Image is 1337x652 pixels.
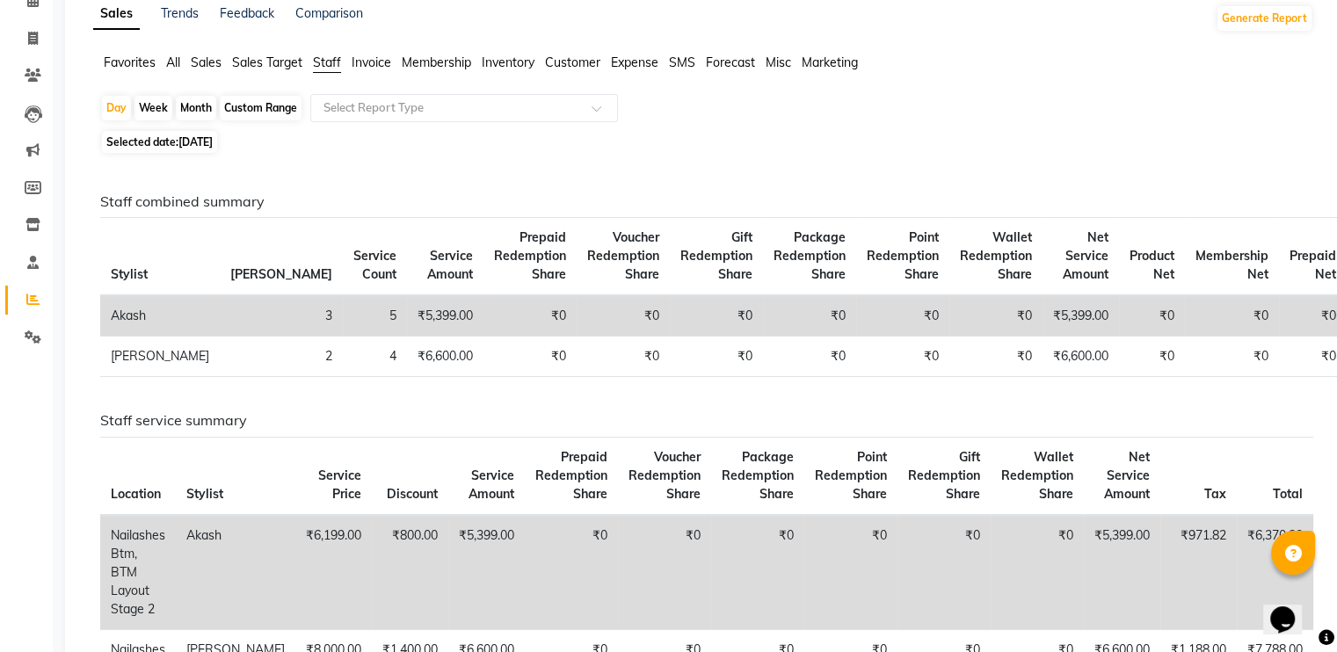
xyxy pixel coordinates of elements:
[1119,337,1185,377] td: ₹0
[1185,337,1279,377] td: ₹0
[815,449,887,502] span: Point Redemption Share
[804,515,897,630] td: ₹0
[629,449,701,502] span: Voucher Redemption Share
[407,295,483,337] td: ₹5,399.00
[1237,515,1313,630] td: ₹6,370.82
[220,337,343,377] td: 2
[407,337,483,377] td: ₹6,600.00
[230,266,332,282] span: [PERSON_NAME]
[100,515,176,630] td: Nailashes Btm, BTM Layout Stage 2
[1160,515,1237,630] td: ₹971.82
[402,54,471,70] span: Membership
[191,54,222,70] span: Sales
[1043,295,1119,337] td: ₹5,399.00
[220,295,343,337] td: 3
[176,96,216,120] div: Month
[802,54,858,70] span: Marketing
[161,5,199,21] a: Trends
[166,54,180,70] span: All
[670,337,763,377] td: ₹0
[856,337,949,377] td: ₹0
[295,515,372,630] td: ₹6,199.00
[618,515,711,630] td: ₹0
[134,96,172,120] div: Week
[100,412,1299,429] h6: Staff service summary
[577,337,670,377] td: ₹0
[908,449,980,502] span: Gift Redemption Share
[102,131,217,153] span: Selected date:
[176,515,295,630] td: Akash
[111,266,148,282] span: Stylist
[991,515,1084,630] td: ₹0
[100,337,220,377] td: [PERSON_NAME]
[1204,486,1226,502] span: Tax
[343,337,407,377] td: 4
[949,337,1043,377] td: ₹0
[711,515,804,630] td: ₹0
[343,295,407,337] td: 5
[1063,229,1108,282] span: Net Service Amount
[1217,6,1312,31] button: Generate Report
[100,295,220,337] td: Akash
[1084,515,1160,630] td: ₹5,399.00
[587,229,659,282] span: Voucher Redemption Share
[1290,248,1336,282] span: Prepaid Net
[545,54,600,70] span: Customer
[1195,248,1268,282] span: Membership Net
[427,248,473,282] span: Service Amount
[960,229,1032,282] span: Wallet Redemption Share
[102,96,131,120] div: Day
[1001,449,1073,502] span: Wallet Redemption Share
[469,467,514,502] span: Service Amount
[295,5,363,21] a: Comparison
[186,486,223,502] span: Stylist
[949,295,1043,337] td: ₹0
[722,449,794,502] span: Package Redemption Share
[766,54,791,70] span: Misc
[1119,295,1185,337] td: ₹0
[1043,337,1119,377] td: ₹6,600.00
[669,54,695,70] span: SMS
[232,54,302,70] span: Sales Target
[352,54,391,70] span: Invoice
[220,96,302,120] div: Custom Range
[774,229,846,282] span: Package Redemption Share
[680,229,752,282] span: Gift Redemption Share
[535,449,607,502] span: Prepaid Redemption Share
[178,135,213,149] span: [DATE]
[318,467,361,502] span: Service Price
[670,295,763,337] td: ₹0
[220,5,274,21] a: Feedback
[372,515,448,630] td: ₹800.00
[867,229,939,282] span: Point Redemption Share
[483,295,577,337] td: ₹0
[611,54,658,70] span: Expense
[313,54,341,70] span: Staff
[1263,582,1319,634] iframe: chat widget
[482,54,534,70] span: Inventory
[483,337,577,377] td: ₹0
[763,337,856,377] td: ₹0
[525,515,618,630] td: ₹0
[111,486,161,502] span: Location
[763,295,856,337] td: ₹0
[448,515,525,630] td: ₹5,399.00
[353,248,396,282] span: Service Count
[1130,248,1174,282] span: Product Net
[494,229,566,282] span: Prepaid Redemption Share
[104,54,156,70] span: Favorites
[897,515,991,630] td: ₹0
[100,193,1299,210] h6: Staff combined summary
[1273,486,1303,502] span: Total
[387,486,438,502] span: Discount
[577,295,670,337] td: ₹0
[1104,449,1150,502] span: Net Service Amount
[856,295,949,337] td: ₹0
[706,54,755,70] span: Forecast
[1185,295,1279,337] td: ₹0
